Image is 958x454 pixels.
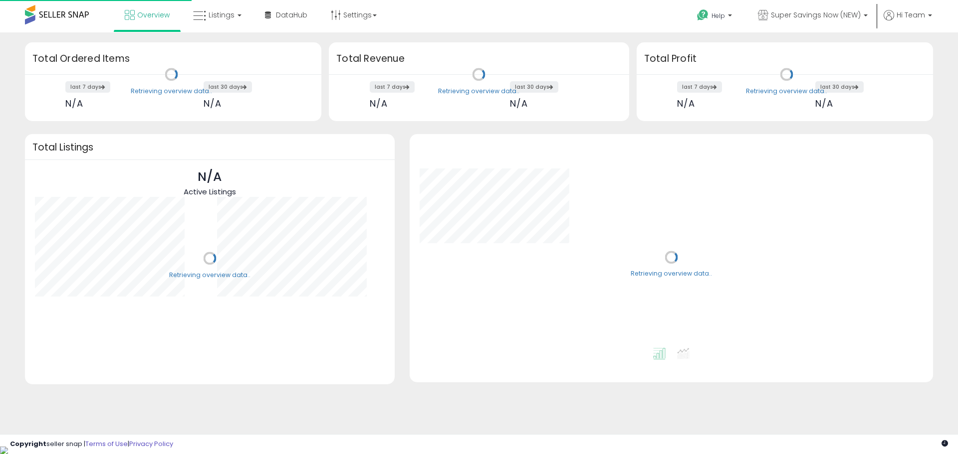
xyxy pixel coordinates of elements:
span: Listings [209,10,235,20]
span: Help [712,11,725,20]
span: Hi Team [897,10,925,20]
i: Get Help [697,9,709,21]
div: Retrieving overview data.. [169,271,250,280]
a: Help [689,1,742,32]
div: seller snap | | [10,440,173,449]
div: Retrieving overview data.. [746,87,827,96]
a: Hi Team [884,10,932,32]
span: DataHub [276,10,307,20]
a: Terms of Use [85,439,128,449]
strong: Copyright [10,439,46,449]
span: Overview [137,10,170,20]
a: Privacy Policy [129,439,173,449]
div: Retrieving overview data.. [131,87,212,96]
div: Retrieving overview data.. [438,87,519,96]
div: Retrieving overview data.. [631,270,712,279]
span: Super Savings Now (NEW) [771,10,861,20]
